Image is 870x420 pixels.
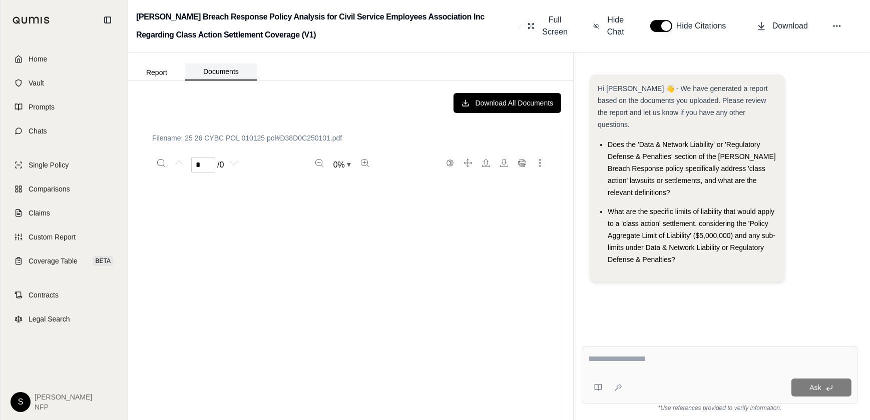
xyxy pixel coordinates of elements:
button: Switch to the dark theme [442,155,458,171]
button: Download [496,155,512,171]
span: Home [29,54,47,64]
a: Coverage TableBETA [7,250,122,272]
span: [PERSON_NAME] [35,392,92,402]
button: Download [752,16,812,36]
a: Comparisons [7,178,122,200]
img: Qumis Logo [13,16,50,24]
span: Hide Citations [676,20,732,32]
button: Full Screen [524,10,573,42]
a: Custom Report [7,226,122,248]
a: Vault [7,72,122,94]
a: Claims [7,202,122,224]
span: NFP [35,402,92,412]
span: Claims [29,208,50,218]
button: Report [128,64,185,80]
span: Hide Chat [605,14,626,38]
h2: [PERSON_NAME] Breach Response Policy Analysis for Civil Service Employees Association Inc Regardi... [136,8,514,44]
div: S [11,392,31,412]
span: Custom Report [29,232,76,242]
span: Comparisons [29,184,70,194]
span: Does the 'Data & Network Liability' or 'Regulatory Defense & Penalties' section of the [PERSON_NA... [608,140,776,196]
button: Collapse sidebar [100,12,116,28]
input: Enter a page number [191,157,215,173]
a: Chats [7,120,122,142]
p: Filename: 25 26 CYBC POL 010125 pol#D38D0C250101.pdf [152,133,549,143]
a: Contracts [7,284,122,306]
span: Chats [29,126,47,136]
button: Previous page [171,155,187,171]
span: BETA [93,256,114,266]
a: Home [7,48,122,70]
span: Download [772,20,808,32]
button: Ask [791,378,851,396]
button: Hide Chat [589,10,630,42]
button: Zoom document [329,157,355,173]
a: Single Policy [7,154,122,176]
span: What are the specific limits of liability that would apply to a 'class action' settlement, consid... [608,207,775,263]
button: Search [153,155,169,171]
button: Documents [185,63,257,80]
span: Single Policy [29,160,69,170]
button: More actions [532,155,548,171]
button: Next page [226,155,242,171]
button: Full screen [460,155,476,171]
span: Coverage Table [29,256,78,266]
span: Contracts [29,290,59,300]
span: 0 % [333,159,345,171]
span: Legal Search [29,314,70,324]
span: Prompts [29,102,55,112]
span: / 0 [217,159,224,171]
a: Prompts [7,96,122,118]
span: Hi [PERSON_NAME] 👋 - We have generated a report based on the documents you uploaded. Please revie... [598,84,768,128]
span: Vault [29,78,44,88]
button: Print [514,155,530,171]
button: Open file [478,155,494,171]
button: Zoom in [357,155,373,171]
div: *Use references provided to verify information. [582,404,858,412]
span: Ask [809,383,821,391]
button: Zoom out [311,155,327,171]
a: Legal Search [7,308,122,330]
span: Full Screen [541,14,569,38]
button: Download All Documents [454,93,562,113]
